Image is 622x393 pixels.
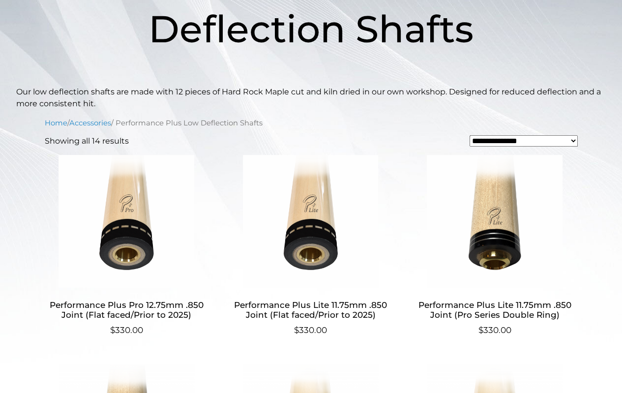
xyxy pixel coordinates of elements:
bdi: 330.00 [294,325,327,335]
bdi: 330.00 [110,325,143,335]
span: $ [110,325,115,335]
p: Our low deflection shafts are made with 12 pieces of Hard Rock Maple cut and kiln dried in our ow... [16,86,606,110]
a: Performance Plus Lite 11.75mm .850 Joint (Pro Series Double Ring) $330.00 [413,155,577,336]
a: Performance Plus Lite 11.75mm .850 Joint (Flat faced/Prior to 2025) $330.00 [229,155,392,336]
h2: Performance Plus Pro 12.75mm .850 Joint (Flat faced/Prior to 2025) [45,296,208,324]
nav: Breadcrumb [45,118,578,128]
h2: Performance Plus Lite 11.75mm .850 Joint (Flat faced/Prior to 2025) [229,296,392,324]
span: $ [478,325,483,335]
span: $ [294,325,299,335]
a: Accessories [69,119,111,127]
select: Shop order [470,135,578,146]
a: Performance Plus Pro 12.75mm .850 Joint (Flat faced/Prior to 2025) $330.00 [45,155,208,336]
h2: Performance Plus Lite 11.75mm .850 Joint (Pro Series Double Ring) [413,296,577,324]
img: Performance Plus Pro 12.75mm .850 Joint (Flat faced/Prior to 2025) [45,155,208,288]
p: Showing all 14 results [45,135,129,147]
bdi: 330.00 [478,325,511,335]
img: Performance Plus Lite 11.75mm .850 Joint (Pro Series Double Ring) [413,155,577,288]
a: Home [45,119,67,127]
img: Performance Plus Lite 11.75mm .850 Joint (Flat faced/Prior to 2025) [229,155,392,288]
